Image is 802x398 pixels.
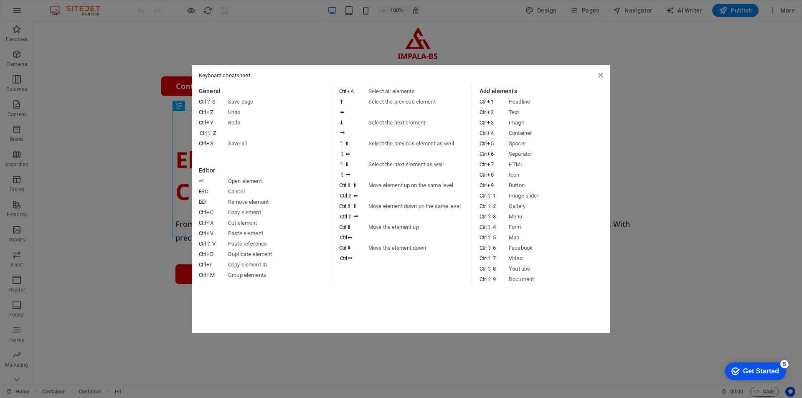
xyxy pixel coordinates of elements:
[340,213,347,220] i: Ctrl
[509,138,607,149] dd: Spacer
[487,234,492,241] i: ⇧
[340,172,345,178] i: ⇧
[339,182,346,188] i: Ctrl
[340,151,345,157] i: ⇧
[509,232,607,243] dd: Map
[480,99,486,105] i: Ctrl
[368,96,467,117] dd: Select the previous element
[509,128,607,138] dd: Container
[509,201,607,211] dd: Gallery
[340,109,345,115] i: ⬅
[339,224,346,230] i: Ctrl
[199,119,206,126] i: Ctrl
[199,188,208,195] i: ESC
[480,182,486,188] i: Ctrl
[493,224,495,230] i: 4
[480,203,486,209] i: Ctrl
[228,186,327,197] dd: Cancel
[480,224,486,230] i: Ctrl
[509,117,607,128] dd: Image
[368,201,467,222] dd: Move element down on the same level
[340,234,347,241] i: Ctrl
[487,172,493,178] i: 8
[487,130,493,136] i: 4
[206,140,213,147] i: S
[509,180,607,190] dd: Button
[340,193,347,199] i: Ctrl
[509,243,607,253] dd: Facebook
[487,224,492,230] i: ⇧
[339,119,344,126] i: ⬇
[206,209,213,215] i: C
[228,228,327,238] dd: Paste element
[199,261,206,268] i: Ctrl
[25,9,61,17] div: Get Started
[368,180,467,201] dd: Move element up on the same level
[199,251,206,257] i: Ctrl
[339,140,344,147] i: ⇧
[487,151,493,157] i: 6
[480,234,486,241] i: Ctrl
[509,264,607,274] dd: YouTube
[480,266,486,272] i: Ctrl
[487,119,493,126] i: 3
[199,165,322,176] h3: Editor
[487,193,492,199] i: ⇧
[509,96,607,107] dd: Headline
[228,107,327,117] dd: Undo
[480,119,486,126] i: Ctrl
[339,245,346,251] i: Ctrl
[480,140,486,147] i: Ctrl
[368,138,467,159] dd: Select the previous element as well
[228,270,327,280] dd: Group elements
[228,176,327,186] dd: Open element
[228,249,327,259] dd: Duplicate element
[199,109,206,115] i: Ctrl
[206,220,213,226] i: X
[206,261,211,268] i: I
[493,213,495,220] i: 3
[206,272,214,278] i: M
[212,241,215,247] i: V
[228,207,327,218] dd: Copy element
[228,96,327,107] dd: Save page
[206,99,211,105] i: ⇧
[348,255,353,261] i: ⮕
[487,203,492,209] i: ⇧
[200,130,206,136] i: Ctrl
[480,130,486,136] i: Ctrl
[509,274,607,284] dd: Document
[368,159,467,180] dd: Select the next element as well
[493,276,495,282] i: 9
[480,151,486,157] i: Ctrl
[493,266,495,272] i: 8
[199,72,250,79] span: Keyboard cheatsheet
[345,172,351,178] i: ⮕
[493,234,495,241] i: 5
[339,88,346,94] i: Ctrl
[480,86,603,96] h3: Add elements
[368,222,467,243] dd: Move the element up
[509,211,607,222] dd: Menu
[493,193,495,199] i: 1
[340,255,347,261] i: Ctrl
[353,203,357,209] i: ⬇
[228,238,327,249] dd: Paste reference
[509,170,607,180] dd: Icon
[228,138,327,149] dd: Save all
[199,99,206,105] i: Ctrl
[347,182,351,188] i: ⇧
[493,255,495,261] i: 7
[340,130,345,136] i: ⮕
[206,109,213,115] i: Z
[228,117,327,138] dd: Redo
[206,230,213,236] i: V
[487,213,492,220] i: ⇧
[206,251,213,257] i: D
[199,272,206,278] i: Ctrl
[206,241,211,247] i: ⇧
[228,197,327,207] dd: Remove element
[347,88,353,94] i: A
[348,193,352,199] i: ⇧
[487,161,493,167] i: 7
